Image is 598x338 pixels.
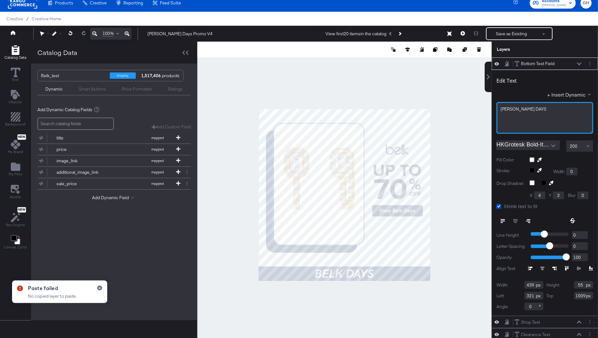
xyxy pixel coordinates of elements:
label: Line Height [496,232,526,238]
div: Edit Text [496,78,517,84]
span: New [17,135,26,139]
strong: 1,517,406 [141,70,162,81]
button: titlemapped [37,132,183,144]
label: Top [547,293,554,299]
div: products [141,70,160,81]
button: Layer Options [587,331,593,338]
span: Objects [9,99,22,105]
span: Text [12,77,19,82]
div: Belk_test [41,70,105,81]
div: Shop Text [521,319,540,325]
label: Angle [496,304,508,310]
button: Copy image [433,46,439,53]
div: image_link [56,158,102,164]
div: image_linkmapped [37,155,191,166]
button: Next Product [395,28,404,39]
span: [PERSON_NAME] DAYS [501,106,546,112]
span: New [17,208,26,212]
button: NewMy Brand [4,133,27,157]
span: Background [5,122,26,127]
div: Paste failed [28,284,77,292]
label: X [530,193,533,199]
button: Layer Options [587,319,593,325]
span: mapped [140,136,175,140]
button: Add Rectangle [2,111,30,129]
button: Save as Existing [487,28,536,39]
button: additional_image_linkmapped [37,167,183,178]
label: Width [496,282,508,288]
label: Y [549,193,551,199]
span: mapped [140,147,175,152]
span: Products [55,0,73,5]
span: Canvas Color [4,245,27,250]
div: pricemapped [37,144,191,155]
div: View first 20 items in the catalog [325,31,386,37]
div: shopping [110,72,136,79]
span: mapped [140,170,175,174]
span: 100% [103,30,114,37]
span: My Files [9,172,22,177]
div: Bottom Text Field [521,61,555,67]
div: Smart Actions [79,86,106,92]
span: My Brand [8,149,23,154]
div: price [56,146,102,152]
button: Assets [6,183,25,201]
label: Blur [568,193,576,199]
button: Clearance Text [515,331,550,338]
span: Catalog Data [4,55,26,60]
div: Catalog Data [37,48,77,57]
svg: Paste image [447,47,452,52]
button: sale_pricemapped [37,178,183,189]
button: NewRec Engine [2,206,29,229]
svg: Copy image [433,47,437,52]
button: pricemapped [37,144,183,155]
button: Text [7,66,24,84]
span: / [23,16,32,21]
span: Assets [10,194,21,199]
span: mapped [140,159,175,163]
button: Add Dynamic Field [92,195,136,201]
label: Height [547,282,560,288]
button: Add Files [5,161,26,179]
label: Stroke: [496,168,525,175]
span: mapped [140,181,175,186]
button: image_linkmapped [37,155,183,166]
span: Creative [6,16,23,21]
span: Reporting [123,0,143,5]
span: Add Dynamic Catalog Fields [37,107,92,113]
a: Creative Home [32,16,61,21]
button: Paste image [447,46,454,53]
div: Clearance Text [521,332,550,338]
span: 200 [570,143,577,149]
button: + Insert Dynamic [547,91,593,98]
div: Layers [497,46,562,52]
label: Opacity [496,254,526,260]
span: Creative [90,0,107,5]
span: Feed Suite [160,0,181,5]
div: Dynamic [45,86,63,92]
div: Ratings [168,86,183,92]
span: Rec Engine [6,222,25,227]
button: Layer Options [587,60,593,67]
span: [PERSON_NAME] [542,3,566,8]
label: Drop Shadow: [496,180,525,186]
div: No copied layer to paste. [28,293,77,299]
button: Open [549,141,558,151]
div: sale_price [56,181,102,187]
label: Width [553,169,565,175]
label: Letter Spacing [496,243,526,249]
label: Fill Color: [496,157,525,163]
div: additional_image_link [56,169,102,175]
label: Align Text [496,266,528,272]
div: additional_image_linkmapped [37,167,191,178]
div: titlemapped [37,132,191,144]
div: Price Formatter [122,86,152,92]
div: title [56,135,102,141]
button: Shop Text [515,319,540,326]
span: Shrink text to fit [504,203,537,209]
button: Add Rectangle [1,44,30,62]
button: Add Custom Field [152,124,191,130]
input: Search catalog fields [37,118,114,130]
